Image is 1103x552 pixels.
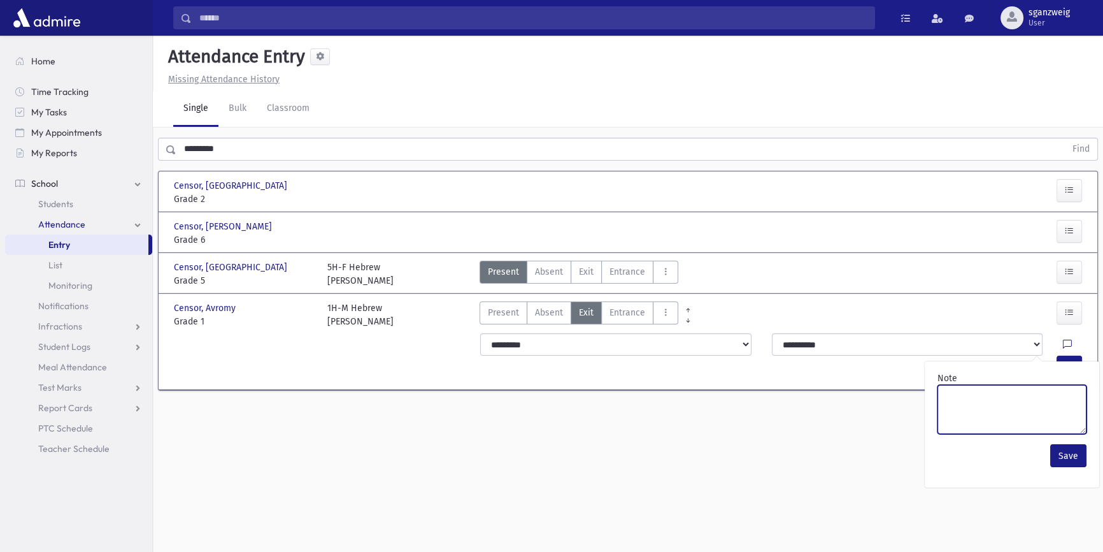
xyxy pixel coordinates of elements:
[937,372,957,385] label: Note
[5,275,152,296] a: Monitoring
[31,147,77,159] span: My Reports
[174,315,315,328] span: Grade 1
[218,91,257,127] a: Bulk
[174,301,238,315] span: Censor, Avromy
[5,214,152,235] a: Attendance
[5,398,152,418] a: Report Cards
[174,261,290,274] span: Censor, [GEOGRAPHIC_DATA]
[163,74,280,85] a: Missing Attendance History
[31,178,58,189] span: School
[5,296,152,316] a: Notifications
[5,439,152,459] a: Teacher Schedule
[5,122,152,143] a: My Appointments
[163,46,305,68] h5: Attendance Entry
[31,106,67,118] span: My Tasks
[535,265,563,279] span: Absent
[174,274,315,287] span: Grade 5
[48,280,92,291] span: Monitoring
[192,6,874,29] input: Search
[5,51,152,71] a: Home
[1050,444,1086,467] button: Save
[31,86,89,98] span: Time Tracking
[168,74,280,85] u: Missing Attendance History
[38,382,82,393] span: Test Marks
[174,179,290,192] span: Censor, [GEOGRAPHIC_DATA]
[579,265,594,279] span: Exit
[5,82,152,102] a: Time Tracking
[174,233,315,247] span: Grade 6
[38,219,85,230] span: Attendance
[488,265,519,279] span: Present
[5,194,152,214] a: Students
[48,259,62,271] span: List
[488,306,519,319] span: Present
[5,377,152,398] a: Test Marks
[38,423,93,434] span: PTC Schedule
[327,301,394,328] div: 1H-M Hebrew [PERSON_NAME]
[480,301,678,328] div: AttTypes
[31,55,55,67] span: Home
[327,261,394,287] div: 5H-F Hebrew [PERSON_NAME]
[38,361,107,373] span: Meal Attendance
[38,198,73,210] span: Students
[609,265,645,279] span: Entrance
[173,91,218,127] a: Single
[5,418,152,439] a: PTC Schedule
[5,316,152,337] a: Infractions
[5,337,152,357] a: Student Logs
[5,102,152,122] a: My Tasks
[535,306,563,319] span: Absent
[5,143,152,163] a: My Reports
[174,220,274,233] span: Censor, [PERSON_NAME]
[174,192,315,206] span: Grade 2
[48,239,70,251] span: Entry
[609,306,645,319] span: Entrance
[5,357,152,377] a: Meal Attendance
[1028,8,1070,18] span: sganzweig
[10,5,83,31] img: AdmirePro
[1028,18,1070,28] span: User
[5,255,152,275] a: List
[38,321,82,332] span: Infractions
[5,235,148,255] a: Entry
[38,402,92,414] span: Report Cards
[257,91,320,127] a: Classroom
[38,300,89,312] span: Notifications
[480,261,678,287] div: AttTypes
[31,127,102,138] span: My Appointments
[1065,138,1097,160] button: Find
[5,173,152,194] a: School
[38,341,90,352] span: Student Logs
[579,306,594,319] span: Exit
[38,443,110,454] span: Teacher Schedule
